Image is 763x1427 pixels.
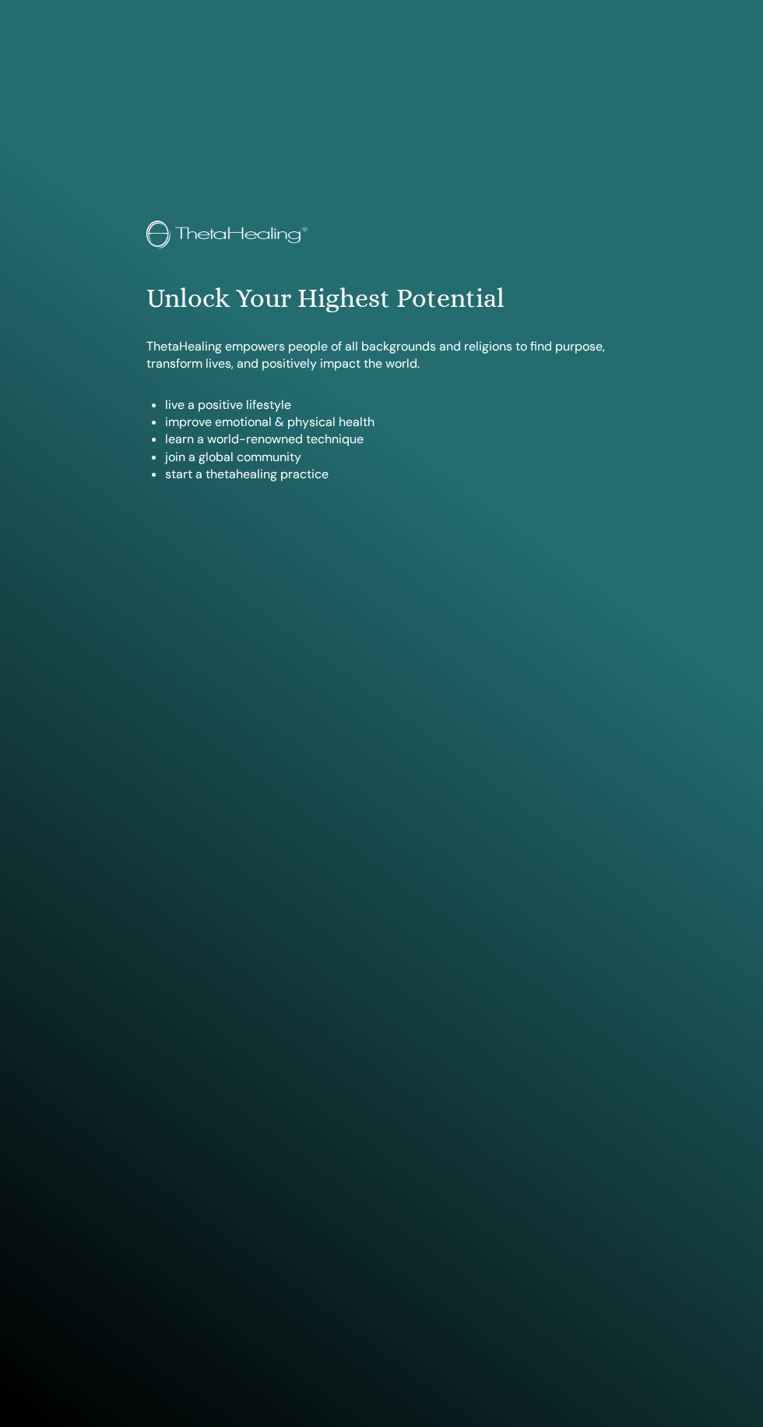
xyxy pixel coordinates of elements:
[165,466,616,483] li: start a thetahealing practice
[165,414,616,431] li: improve emotional & physical health
[165,449,616,466] li: join a global community
[165,396,616,414] li: live a positive lifestyle
[165,431,616,448] li: learn a world-renowned technique
[146,338,616,373] p: ThetaHealing empowers people of all backgrounds and religions to find purpose, transform lives, a...
[146,283,616,315] h1: Unlock Your Highest Potential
